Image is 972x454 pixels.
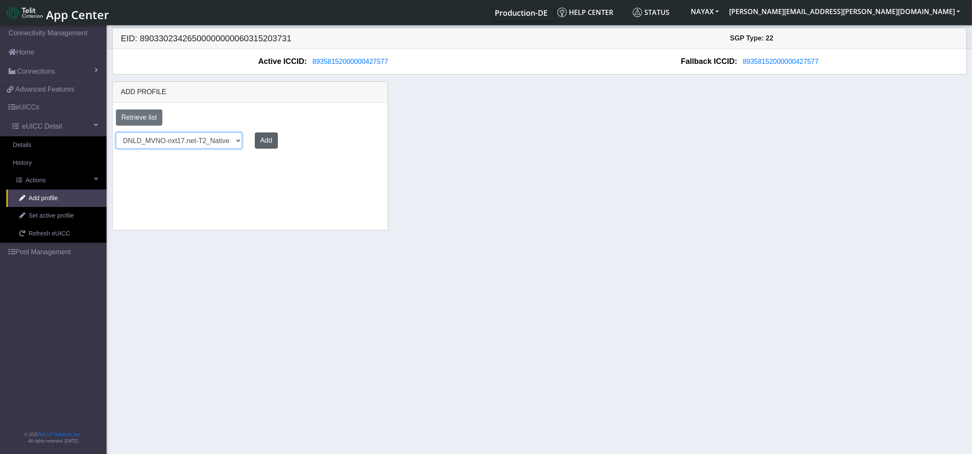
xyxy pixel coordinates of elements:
span: Status [633,8,669,17]
a: Telit IoT Solutions, Inc. [38,432,81,437]
span: Connections [17,66,55,77]
img: status.svg [633,8,642,17]
a: eUICC Detail [3,117,107,136]
span: Actions [26,176,46,185]
span: 89358152000000427577 [312,58,388,65]
span: Fallback ICCID: [681,56,737,67]
a: App Center [7,3,108,22]
button: Add [255,132,278,149]
button: Retrieve list [116,109,163,126]
button: 89358152000000427577 [307,56,394,67]
span: Advanced Features [15,84,75,95]
a: Add profile [6,190,107,207]
img: knowledge.svg [557,8,567,17]
h5: EID: 89033023426500000000060315203731 [115,33,539,43]
span: Add profile [121,88,167,95]
button: [PERSON_NAME][EMAIL_ADDRESS][PERSON_NAME][DOMAIN_NAME] [724,4,965,19]
span: App Center [46,7,109,23]
span: Active ICCID: [258,56,307,67]
span: Add profile [29,194,58,203]
a: Status [629,4,686,21]
span: Help center [557,8,613,17]
a: Help center [554,4,629,21]
button: 89358152000000427577 [737,56,824,67]
a: Set active profile [6,207,107,225]
span: SGP Type: 22 [730,34,773,42]
img: logo-telit-cinterion-gw-new.png [7,6,43,20]
button: NAYAX [686,4,724,19]
a: Your current platform instance [494,4,547,21]
span: Set active profile [29,211,74,221]
span: eUICC Detail [22,121,62,132]
span: Production-DE [495,8,548,18]
span: 89358152000000427577 [743,58,819,65]
a: Actions [3,172,107,190]
span: Refresh eUICC [29,229,70,238]
a: Refresh eUICC [6,225,107,243]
